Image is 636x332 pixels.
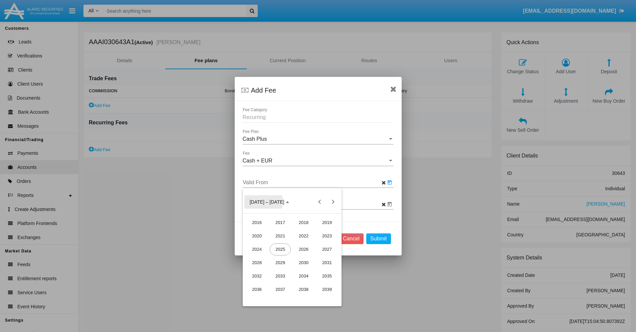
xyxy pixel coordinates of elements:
div: 2022 [293,230,314,242]
div: 2029 [270,257,291,269]
div: 2024 [246,243,267,255]
div: 2031 [316,257,338,269]
div: 2021 [270,230,291,242]
td: 2028 [245,256,269,269]
td: 2032 [245,269,269,283]
td: 2018 [292,216,315,229]
button: Choose date [244,195,295,209]
td: 2016 [245,216,269,229]
div: 2038 [293,284,314,296]
td: 2030 [292,256,315,269]
td: 2031 [315,256,339,269]
div: 2032 [246,270,267,282]
button: Previous 20 years [313,195,326,209]
div: 2027 [316,243,338,255]
td: 2022 [292,229,315,243]
div: 2034 [293,270,314,282]
td: 2025 [269,243,292,256]
div: 2028 [246,257,267,269]
div: 2026 [293,243,314,255]
td: 2017 [269,216,292,229]
div: 2033 [270,270,291,282]
td: 2020 [245,229,269,243]
td: 2027 [315,243,339,256]
td: 2037 [269,283,292,296]
td: 2021 [269,229,292,243]
td: 2023 [315,229,339,243]
td: 2029 [269,256,292,269]
td: 2033 [269,269,292,283]
td: 2036 [245,283,269,296]
div: 2039 [316,284,338,296]
div: 2037 [270,284,291,296]
div: 2019 [316,217,338,229]
div: 2018 [293,217,314,229]
div: 2020 [246,230,267,242]
div: 2017 [270,217,291,229]
div: 2036 [246,284,267,296]
div: 2030 [293,257,314,269]
div: 2023 [316,230,338,242]
td: 2019 [315,216,339,229]
td: 2034 [292,269,315,283]
div: 2035 [316,270,338,282]
td: 2035 [315,269,339,283]
td: 2026 [292,243,315,256]
td: 2038 [292,283,315,296]
span: [DATE] – [DATE] [250,199,284,205]
button: Next 20 years [326,195,340,209]
div: 2016 [246,217,267,229]
td: 2024 [245,243,269,256]
td: 2039 [315,283,339,296]
div: 2025 [270,243,291,255]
